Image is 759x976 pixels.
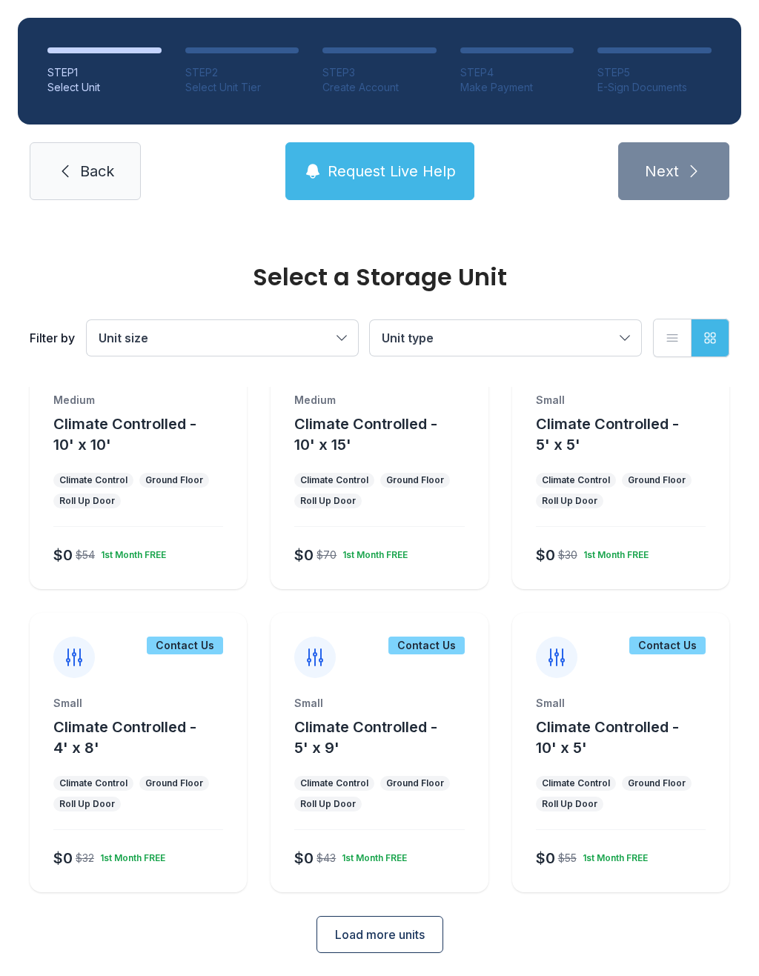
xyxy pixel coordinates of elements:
[294,415,437,454] span: Climate Controlled - 10' x 15'
[536,696,706,711] div: Small
[629,637,706,654] div: Contact Us
[370,320,641,356] button: Unit type
[542,798,597,810] div: Roll Up Door
[53,696,223,711] div: Small
[53,848,73,869] div: $0
[294,696,464,711] div: Small
[335,926,425,943] span: Load more units
[294,414,482,455] button: Climate Controlled - 10' x 15'
[76,851,94,866] div: $32
[386,777,444,789] div: Ground Floor
[30,329,75,347] div: Filter by
[59,495,115,507] div: Roll Up Door
[536,414,723,455] button: Climate Controlled - 5' x 5'
[645,161,679,182] span: Next
[558,851,577,866] div: $55
[53,717,241,758] button: Climate Controlled - 4' x 8'
[300,474,368,486] div: Climate Control
[386,474,444,486] div: Ground Floor
[322,65,437,80] div: STEP 3
[536,717,723,758] button: Climate Controlled - 10' x 5'
[382,331,434,345] span: Unit type
[460,80,574,95] div: Make Payment
[542,777,610,789] div: Climate Control
[628,474,686,486] div: Ground Floor
[316,548,337,562] div: $70
[145,474,203,486] div: Ground Floor
[577,543,649,561] div: 1st Month FREE
[536,848,555,869] div: $0
[94,846,165,864] div: 1st Month FREE
[53,545,73,565] div: $0
[460,65,574,80] div: STEP 4
[628,777,686,789] div: Ground Floor
[536,415,679,454] span: Climate Controlled - 5' x 5'
[87,320,358,356] button: Unit size
[536,545,555,565] div: $0
[47,65,162,80] div: STEP 1
[53,718,196,757] span: Climate Controlled - 4' x 8'
[53,415,196,454] span: Climate Controlled - 10' x 10'
[294,393,464,408] div: Medium
[300,798,356,810] div: Roll Up Door
[316,851,336,866] div: $43
[95,543,166,561] div: 1st Month FREE
[597,65,712,80] div: STEP 5
[76,548,95,562] div: $54
[59,474,127,486] div: Climate Control
[328,161,456,182] span: Request Live Help
[536,393,706,408] div: Small
[542,495,597,507] div: Roll Up Door
[300,495,356,507] div: Roll Up Door
[30,265,729,289] div: Select a Storage Unit
[47,80,162,95] div: Select Unit
[294,545,314,565] div: $0
[185,80,299,95] div: Select Unit Tier
[577,846,648,864] div: 1st Month FREE
[536,718,679,757] span: Climate Controlled - 10' x 5'
[322,80,437,95] div: Create Account
[99,331,148,345] span: Unit size
[300,777,368,789] div: Climate Control
[59,798,115,810] div: Roll Up Door
[294,717,482,758] button: Climate Controlled - 5' x 9'
[294,718,437,757] span: Climate Controlled - 5' x 9'
[53,414,241,455] button: Climate Controlled - 10' x 10'
[145,777,203,789] div: Ground Floor
[558,548,577,562] div: $30
[597,80,712,95] div: E-Sign Documents
[336,846,407,864] div: 1st Month FREE
[59,777,127,789] div: Climate Control
[542,474,610,486] div: Climate Control
[337,543,408,561] div: 1st Month FREE
[388,637,465,654] div: Contact Us
[185,65,299,80] div: STEP 2
[80,161,114,182] span: Back
[294,848,314,869] div: $0
[53,393,223,408] div: Medium
[147,637,223,654] div: Contact Us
